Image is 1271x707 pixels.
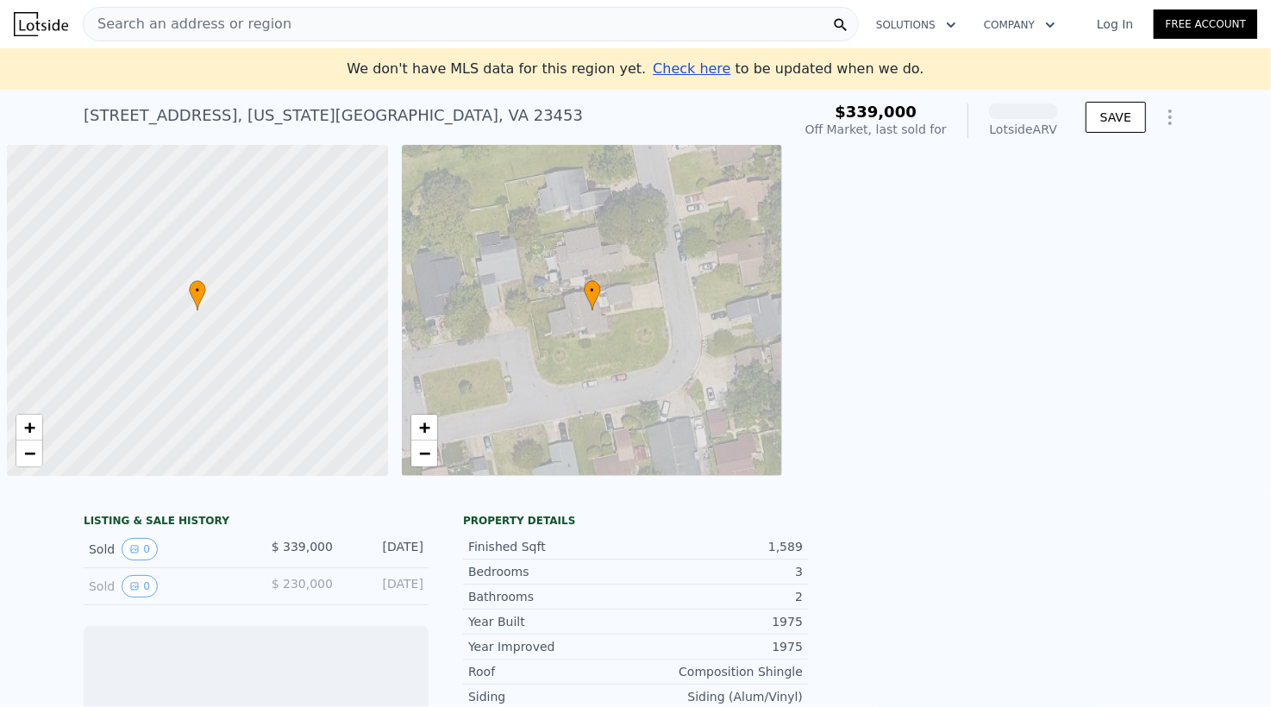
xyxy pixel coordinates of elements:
[635,538,803,555] div: 1,589
[805,121,947,138] div: Off Market, last sold for
[347,538,423,560] div: [DATE]
[970,9,1069,41] button: Company
[189,283,206,298] span: •
[835,103,917,121] span: $339,000
[635,663,803,680] div: Composition Shingle
[418,416,429,438] span: +
[468,538,635,555] div: Finished Sqft
[411,415,437,441] a: Zoom in
[272,577,333,591] span: $ 230,000
[24,442,35,464] span: −
[635,563,803,580] div: 3
[122,538,158,560] button: View historical data
[584,280,601,310] div: •
[89,575,242,598] div: Sold
[16,441,42,466] a: Zoom out
[989,121,1058,138] div: Lotside ARV
[653,60,730,77] span: Check here
[418,442,429,464] span: −
[468,563,635,580] div: Bedrooms
[635,588,803,605] div: 2
[24,416,35,438] span: +
[14,12,68,36] img: Lotside
[84,514,429,531] div: LISTING & SALE HISTORY
[463,514,808,528] div: Property details
[16,415,42,441] a: Zoom in
[653,59,924,79] div: to be updated when we do.
[122,575,158,598] button: View historical data
[468,588,635,605] div: Bathrooms
[89,538,242,560] div: Sold
[272,540,333,554] span: $ 339,000
[468,638,635,655] div: Year Improved
[584,283,601,298] span: •
[468,688,635,705] div: Siding
[635,688,803,705] div: Siding (Alum/Vinyl)
[347,575,423,598] div: [DATE]
[84,103,583,128] div: [STREET_ADDRESS] , [US_STATE][GEOGRAPHIC_DATA] , VA 23453
[862,9,970,41] button: Solutions
[1153,100,1187,135] button: Show Options
[635,638,803,655] div: 1975
[1154,9,1257,39] a: Free Account
[468,663,635,680] div: Roof
[1076,16,1154,33] a: Log In
[1086,102,1146,133] button: SAVE
[347,59,924,79] div: We don't have MLS data for this region yet.
[468,613,635,630] div: Year Built
[189,280,206,310] div: •
[635,613,803,630] div: 1975
[411,441,437,466] a: Zoom out
[84,14,291,34] span: Search an address or region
